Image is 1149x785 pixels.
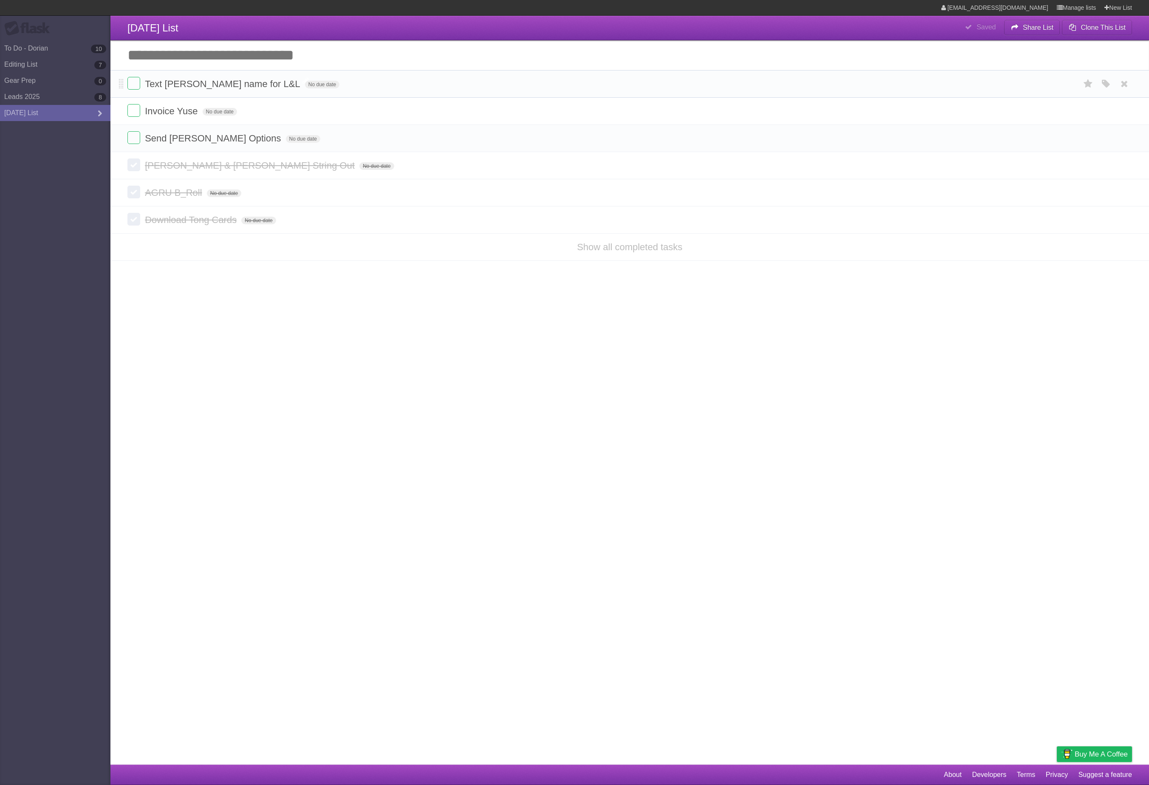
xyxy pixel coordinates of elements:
a: Privacy [1046,767,1068,783]
label: Done [127,77,140,90]
label: Done [127,131,140,144]
label: Done [127,104,140,117]
img: Buy me a coffee [1061,747,1073,761]
span: AGRU B_Roll [145,187,204,198]
span: No due date [207,189,241,197]
a: Buy me a coffee [1057,746,1132,762]
b: 10 [91,45,106,53]
span: No due date [203,108,237,116]
span: No due date [286,135,320,143]
b: 8 [94,93,106,102]
button: Clone This List [1062,20,1132,35]
a: Developers [972,767,1006,783]
label: Done [127,213,140,226]
button: Share List [1004,20,1060,35]
label: Done [127,186,140,198]
a: Suggest a feature [1078,767,1132,783]
a: Show all completed tasks [577,242,682,252]
span: No due date [241,217,276,224]
b: Clone This List [1081,24,1126,31]
b: Share List [1023,24,1053,31]
a: About [944,767,962,783]
label: Done [127,158,140,171]
span: Buy me a coffee [1075,747,1128,762]
span: Invoice Yuse [145,106,200,116]
span: Download Tong Cards [145,215,239,225]
span: [PERSON_NAME] & [PERSON_NAME] String Out [145,160,357,171]
b: 0 [94,77,106,85]
span: [DATE] List [127,22,178,34]
a: Terms [1017,767,1036,783]
span: No due date [359,162,394,170]
b: Saved [977,23,996,31]
b: 7 [94,61,106,69]
span: No due date [305,81,339,88]
div: Flask [4,21,55,36]
span: Send [PERSON_NAME] Options [145,133,283,144]
label: Star task [1080,77,1096,91]
span: Text [PERSON_NAME] name for L&L [145,79,302,89]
